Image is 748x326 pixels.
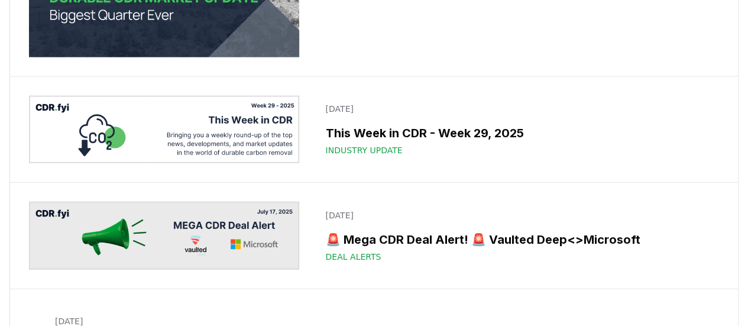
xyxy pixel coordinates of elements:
span: Deal Alerts [325,251,381,263]
h3: This Week in CDR - Week 29, 2025 [325,124,712,142]
img: This Week in CDR - Week 29, 2025 blog post image [29,96,299,163]
p: [DATE] [325,209,712,221]
img: 🚨 Mega CDR Deal Alert! 🚨 Vaulted Deep<>Microsoft blog post image [29,202,299,269]
a: [DATE]🚨 Mega CDR Deal Alert! 🚨 Vaulted Deep<>MicrosoftDeal Alerts [318,202,719,270]
p: [DATE] [325,103,712,115]
a: [DATE]This Week in CDR - Week 29, 2025Industry Update [318,96,719,163]
span: Industry Update [325,144,402,156]
h3: 🚨 Mega CDR Deal Alert! 🚨 Vaulted Deep<>Microsoft [325,231,712,248]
